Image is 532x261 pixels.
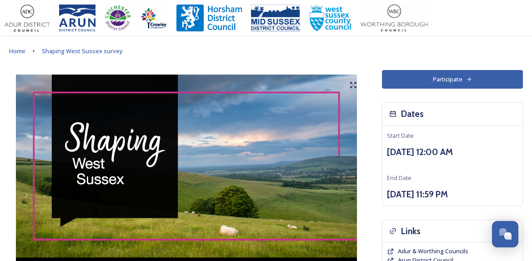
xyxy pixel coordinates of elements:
a: Adur & Worthing Councils [398,247,468,256]
img: 150ppimsdc%20logo%20blue.png [251,5,300,32]
a: Home [9,45,25,56]
button: Participate [382,70,523,89]
span: Start Date [387,131,414,140]
h3: [DATE] 12:00 AM [387,146,518,159]
span: End Date [387,174,412,182]
img: Horsham%20DC%20Logo.jpg [176,5,242,32]
h3: [DATE] 11:59 PM [387,188,518,201]
img: Worthing_Adur%20%281%29.jpg [361,5,428,32]
img: Arun%20District%20Council%20logo%20blue%20CMYK.jpg [59,5,95,32]
span: Home [9,47,25,55]
img: CDC%20Logo%20-%20you%20may%20have%20a%20better%20version.jpg [105,5,131,32]
a: Shaping West Sussex survey [42,45,123,56]
img: Crawley%20BC%20logo.jpg [140,5,167,32]
h3: Dates [401,107,424,120]
span: Shaping West Sussex survey [42,47,123,55]
button: Open Chat [492,221,518,247]
img: WSCCPos-Spot-25mm.jpg [309,5,352,32]
img: Adur%20logo%20%281%29.jpeg [5,5,50,32]
h3: Links [401,225,421,238]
